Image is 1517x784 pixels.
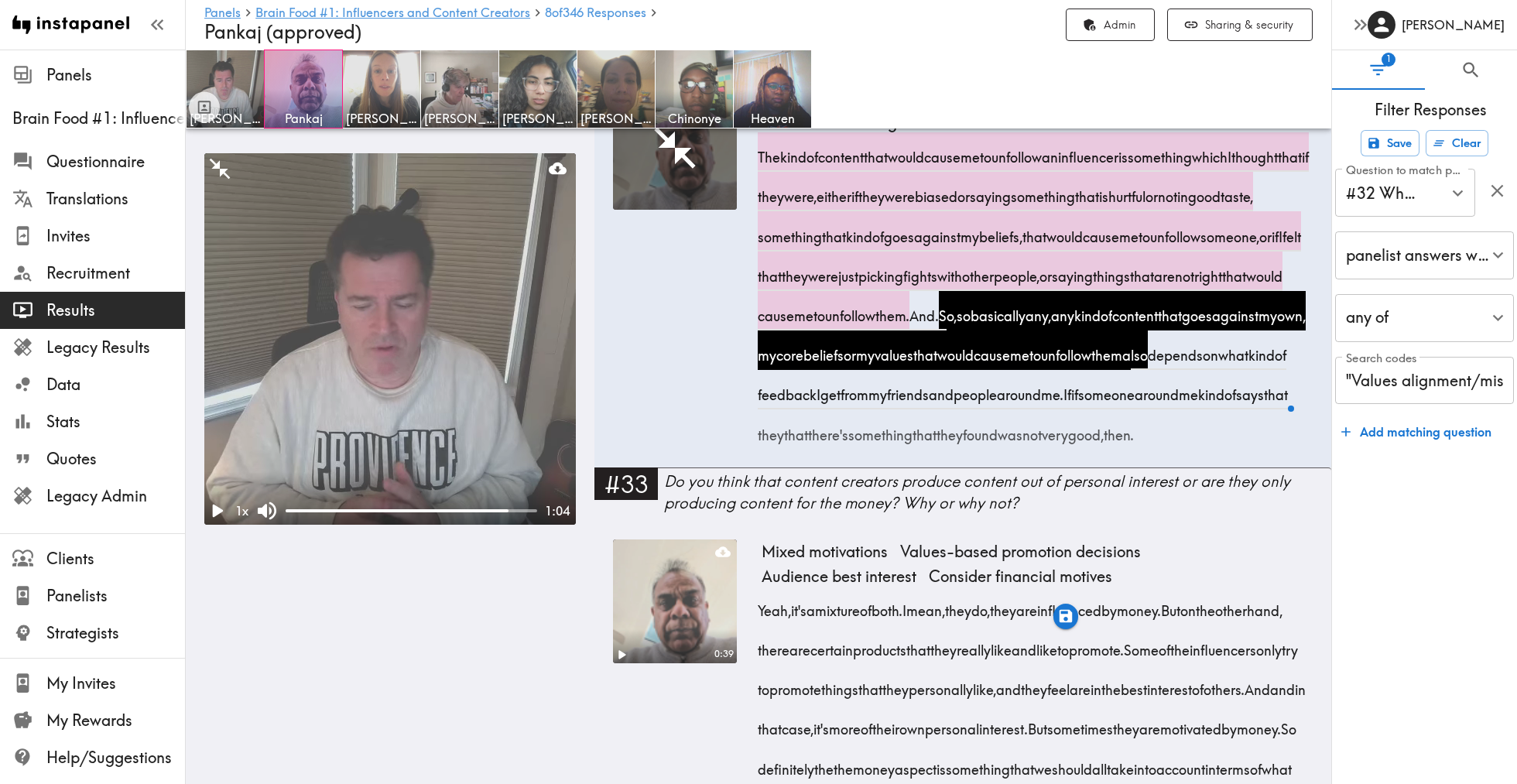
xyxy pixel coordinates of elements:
[1460,60,1481,80] span: Search
[1204,665,1245,704] span: others.
[1139,211,1150,251] span: to
[825,291,875,330] span: unfollow
[974,330,1010,370] span: cause
[563,6,646,19] span: 346 Responses
[1091,330,1122,370] span: them
[979,211,1022,251] span: beliefs,
[1068,409,1104,449] span: good,
[973,665,996,704] span: like,
[1236,370,1264,409] span: says
[996,665,1021,704] span: and
[1402,16,1505,33] h6: [PERSON_NAME]
[971,291,1026,330] span: basically
[853,744,895,783] span: money
[758,370,817,409] span: feedback
[1070,665,1091,704] span: are
[991,132,1042,172] span: unfollow
[1361,130,1419,156] button: Save filters
[1093,252,1130,291] span: things
[1224,370,1236,409] span: of
[808,252,838,291] span: were
[537,502,576,519] div: 1:04
[1069,625,1124,665] span: promote.
[780,132,806,172] span: kind
[1112,291,1158,330] span: content
[1145,172,1158,211] span: or
[1034,744,1052,783] span: we
[990,586,1016,625] span: they
[229,499,255,522] div: 1 x
[1228,132,1231,172] span: I
[1148,330,1203,370] span: depends
[925,704,979,744] span: personal
[1058,132,1118,172] span: influencer
[46,411,185,433] span: Stats
[656,50,734,128] a: Chinonye
[659,110,730,127] span: Chinonye
[502,110,574,127] span: [PERSON_NAME]
[1182,291,1212,330] span: goes
[914,211,961,251] span: against
[860,586,872,625] span: of
[545,6,646,21] a: 8of346 Responses
[12,108,185,129] span: Brain Food #1: Influencers and Content Creators
[1101,586,1117,625] span: by
[1041,370,1063,409] span: me.
[782,252,808,291] span: they
[46,300,185,321] span: Results
[758,172,784,211] span: they
[1041,330,1091,370] span: unfollow
[803,330,844,370] span: beliefs
[46,188,185,210] span: Translations
[545,6,552,19] span: 8
[1270,665,1295,704] span: and
[421,50,499,128] a: [PERSON_NAME]
[794,291,813,330] span: me
[758,704,782,744] span: that
[1119,211,1139,251] span: me
[46,64,185,86] span: Panels
[1302,132,1309,172] span: if
[613,86,737,210] figure: Play video here
[853,625,906,665] span: products
[1247,586,1282,625] span: hand,
[858,172,885,211] span: they
[268,110,339,127] span: Pankaj
[1192,665,1204,704] span: of
[1198,370,1224,409] span: kind
[1016,586,1037,625] span: are
[737,110,808,127] span: Heaven
[937,252,962,291] span: with
[186,50,265,128] a: [PERSON_NAME]
[204,6,241,21] a: Panels
[782,704,813,744] span: case,
[769,665,821,704] span: promote
[882,665,909,704] span: they
[46,622,185,644] span: Strategists
[834,744,853,783] span: the
[1039,252,1052,291] span: or
[1335,231,1514,279] div: panelist answers with
[580,110,652,127] span: [PERSON_NAME]
[957,625,991,665] span: really
[1021,665,1047,704] span: they
[961,211,979,251] span: my
[789,625,810,665] span: are
[1382,53,1395,67] span: 1
[909,291,939,330] span: And.
[255,498,279,523] button: Mute
[758,625,789,665] span: there
[821,665,858,704] span: things
[929,370,954,409] span: and
[1259,211,1272,251] span: or
[848,409,913,449] span: something
[1101,291,1112,330] span: of
[1192,132,1228,172] span: which
[1231,132,1278,172] span: thought
[971,586,990,625] span: do,
[895,744,937,783] span: aspect
[1113,704,1139,744] span: they
[190,110,261,127] span: [PERSON_NAME]
[1221,172,1253,211] span: taste,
